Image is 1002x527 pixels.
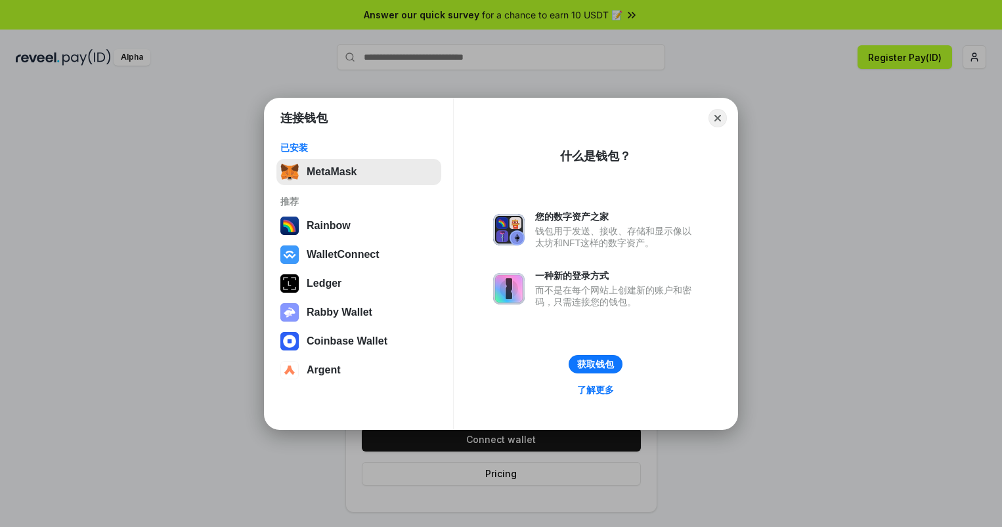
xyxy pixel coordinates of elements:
img: svg+xml,%3Csvg%20fill%3D%22none%22%20height%3D%2233%22%20viewBox%3D%220%200%2035%2033%22%20width%... [280,163,299,181]
div: 您的数字资产之家 [535,211,698,222]
a: 了解更多 [569,381,622,398]
div: 一种新的登录方式 [535,270,698,282]
img: svg+xml,%3Csvg%20xmlns%3D%22http%3A%2F%2Fwww.w3.org%2F2000%2Fsvg%22%20width%3D%2228%22%20height%3... [280,274,299,293]
img: svg+xml,%3Csvg%20xmlns%3D%22http%3A%2F%2Fwww.w3.org%2F2000%2Fsvg%22%20fill%3D%22none%22%20viewBox... [493,273,525,305]
button: Coinbase Wallet [276,328,441,354]
img: svg+xml,%3Csvg%20xmlns%3D%22http%3A%2F%2Fwww.w3.org%2F2000%2Fsvg%22%20fill%3D%22none%22%20viewBox... [280,303,299,322]
img: svg+xml,%3Csvg%20width%3D%2228%22%20height%3D%2228%22%20viewBox%3D%220%200%2028%2028%22%20fill%3D... [280,332,299,350]
button: WalletConnect [276,242,441,268]
div: 钱包用于发送、接收、存储和显示像以太坊和NFT这样的数字资产。 [535,225,698,249]
button: MetaMask [276,159,441,185]
img: svg+xml,%3Csvg%20xmlns%3D%22http%3A%2F%2Fwww.w3.org%2F2000%2Fsvg%22%20fill%3D%22none%22%20viewBox... [493,214,525,245]
h1: 连接钱包 [280,110,328,126]
button: Close [708,109,727,127]
div: 获取钱包 [577,358,614,370]
div: 已安装 [280,142,437,154]
div: WalletConnect [307,249,380,261]
div: 而不是在每个网站上创建新的账户和密码，只需连接您的钱包。 [535,284,698,308]
div: 推荐 [280,196,437,207]
img: svg+xml,%3Csvg%20width%3D%2228%22%20height%3D%2228%22%20viewBox%3D%220%200%2028%2028%22%20fill%3D... [280,245,299,264]
button: Rainbow [276,213,441,239]
button: 获取钱包 [569,355,622,373]
img: svg+xml,%3Csvg%20width%3D%22120%22%20height%3D%22120%22%20viewBox%3D%220%200%20120%20120%22%20fil... [280,217,299,235]
div: Argent [307,364,341,376]
div: 什么是钱包？ [560,148,631,164]
button: Ledger [276,270,441,297]
div: Coinbase Wallet [307,335,387,347]
div: Rainbow [307,220,351,232]
div: 了解更多 [577,384,614,396]
button: Argent [276,357,441,383]
button: Rabby Wallet [276,299,441,326]
div: MetaMask [307,166,357,178]
div: Rabby Wallet [307,306,372,318]
div: Ledger [307,278,341,289]
img: svg+xml,%3Csvg%20width%3D%2228%22%20height%3D%2228%22%20viewBox%3D%220%200%2028%2028%22%20fill%3D... [280,361,299,379]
